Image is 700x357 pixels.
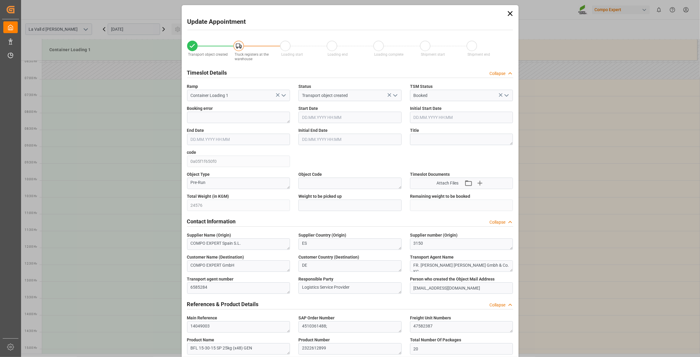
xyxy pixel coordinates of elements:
[390,91,399,100] button: open menu
[187,178,290,189] textarea: Pre-Run
[298,171,322,178] span: Object Code
[187,300,259,308] h2: References & Product Details
[410,232,458,238] span: Supplier number (Origin)
[187,83,198,90] span: Ramp
[298,337,330,343] span: Product Number
[410,276,495,282] span: Person who created the Object Mail Address
[298,90,402,101] input: Type to search/select
[298,343,402,355] textarea: 2322612899
[187,217,236,225] h2: Contact Information
[410,321,513,333] textarea: 47582387
[187,337,214,343] span: Product Name
[410,337,461,343] span: Total Number Of Packages
[410,112,513,123] input: DD.MM.YYYY HH:MM
[410,238,513,250] textarea: 3150
[410,127,419,134] span: Title
[188,52,228,57] span: Transport object created
[374,52,403,57] span: Loading complete
[187,90,290,101] input: Type to search/select
[502,91,511,100] button: open menu
[298,254,359,260] span: Customer Country (Destination)
[235,52,269,61] span: Truck registers at the warehouse
[298,193,342,200] span: Weight to be picked up
[467,52,490,57] span: Shipment end
[187,254,244,260] span: Customer Name (Destination)
[298,321,402,333] textarea: 4510361488;
[298,112,402,123] input: DD.MM.YYYY HH:MM
[187,171,210,178] span: Object Type
[410,171,450,178] span: Timeslot Documents
[187,134,290,145] input: DD.MM.YYYY HH:MM
[410,260,513,272] textarea: FR. [PERSON_NAME] [PERSON_NAME] Gmbh & Co. KG
[410,254,454,260] span: Transport Agent Name
[187,282,290,294] textarea: 6585284
[298,232,346,238] span: Supplier Country (Origin)
[187,238,290,250] textarea: COMPO EXPERT Spain S.L.
[187,276,234,282] span: Transport agent number
[298,134,402,145] input: DD.MM.YYYY HH:MM
[298,238,402,250] textarea: ES
[187,149,196,156] span: code
[187,69,227,77] h2: Timeslot Details
[279,91,288,100] button: open menu
[187,343,290,355] textarea: BFL 15-30-15 SP 25kg (x48) GEN
[298,260,402,272] textarea: DE
[187,232,231,238] span: Supplier Name (Origin)
[187,260,290,272] textarea: COMPO EXPERT GmbH
[187,321,290,333] textarea: 14049003
[298,282,402,294] textarea: Logistics Service Provider
[490,302,506,308] div: Collapse
[187,105,213,112] span: Booking error
[410,83,433,90] span: TSM Status
[490,219,506,225] div: Collapse
[436,180,458,186] span: Attach Files
[410,193,470,200] span: Remaining weight to be booked
[410,105,442,112] span: Initial Start Date
[298,83,311,90] span: Status
[298,276,333,282] span: Responsible Party
[187,127,204,134] span: End Date
[410,315,451,321] span: Freight Unit Numbers
[490,70,506,77] div: Collapse
[298,105,318,112] span: Start Date
[298,127,328,134] span: Initial End Date
[281,52,303,57] span: Loading start
[187,315,217,321] span: Main Reference
[328,52,348,57] span: Loading end
[298,315,335,321] span: SAP Order Number
[187,193,229,200] span: Total Weight (in KGM)
[187,17,246,27] h2: Update Appointment
[421,52,445,57] span: Shipment start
